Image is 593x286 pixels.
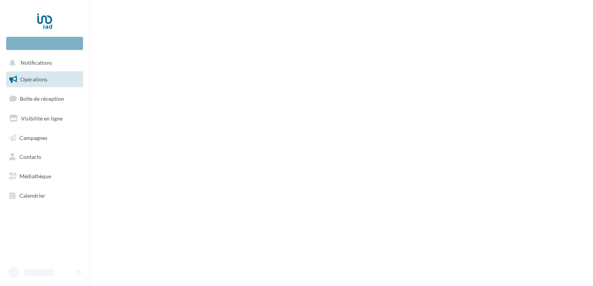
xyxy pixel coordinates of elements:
[20,95,64,102] span: Boîte de réception
[5,130,85,146] a: Campagnes
[21,115,62,122] span: Visibilité en ligne
[5,188,85,204] a: Calendrier
[5,90,85,107] a: Boîte de réception
[5,110,85,127] a: Visibilité en ligne
[5,149,85,165] a: Contacts
[5,168,85,184] a: Médiathèque
[6,37,83,50] div: Nouvelle campagne
[19,134,47,141] span: Campagnes
[19,153,41,160] span: Contacts
[19,173,51,179] span: Médiathèque
[20,76,47,83] span: Opérations
[21,60,52,66] span: Notifications
[19,192,45,199] span: Calendrier
[5,71,85,88] a: Opérations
